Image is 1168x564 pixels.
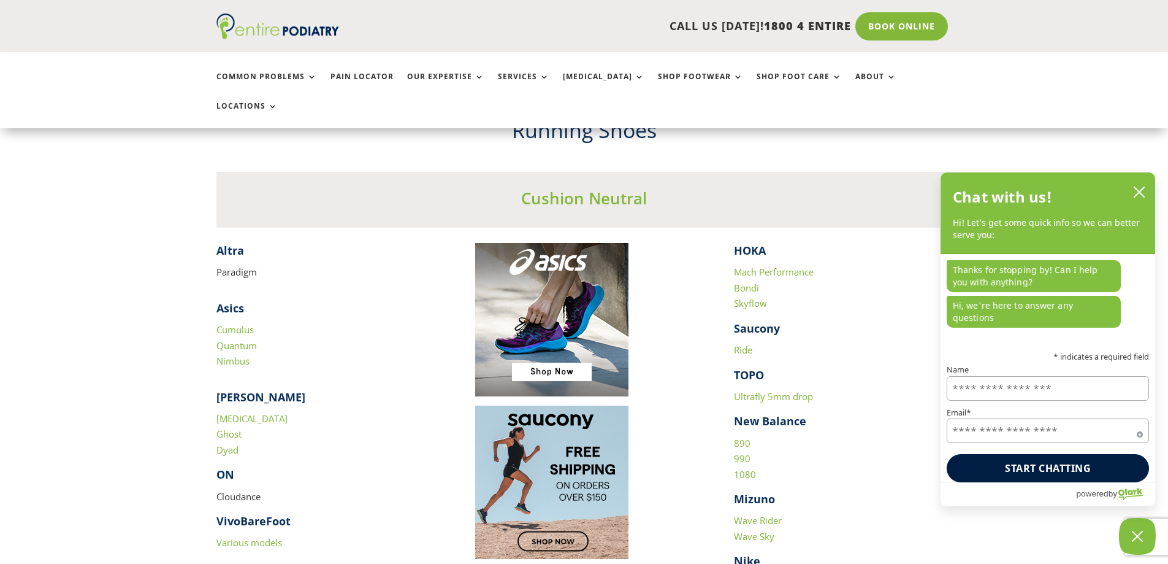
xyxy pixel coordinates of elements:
[764,18,851,33] span: 1800 4 ENTIRE
[734,243,766,258] strong: HOKA
[216,390,305,404] strong: [PERSON_NAME]
[734,321,780,336] strong: Saucony
[216,72,317,99] a: Common Problems
[947,296,1121,328] p: Hi, we're here to answer any questions
[947,366,1149,374] label: Name
[563,72,644,99] a: [MEDICAL_DATA]
[855,12,948,41] a: Book Online
[216,339,257,352] a: Quantum
[386,18,851,34] p: CALL US [DATE]!
[475,243,628,396] img: Image to click to buy ASIC shoes online
[498,72,549,99] a: Services
[734,452,750,465] a: 990
[734,390,813,403] a: Ultrafly 5mm drop
[734,492,775,506] strong: Mizuno
[216,301,244,315] strong: Asics
[734,368,764,382] strong: TOPO
[734,514,782,527] a: Wave Rider
[734,266,814,278] a: Mach Performance
[1076,486,1108,501] span: powered
[658,72,743,99] a: Shop Footwear
[216,412,288,425] a: [MEDICAL_DATA]
[757,72,842,99] a: Shop Foot Care
[216,116,952,152] h2: Running Shoes
[947,419,1149,443] input: Email
[407,72,484,99] a: Our Expertise
[953,185,1053,209] h2: Chat with us!
[1129,183,1149,201] button: close chatbox
[1076,483,1155,506] a: Powered by Olark
[947,260,1121,292] p: Thanks for stopping by! Can I help you with anything?
[216,536,282,549] a: Various models
[216,102,278,128] a: Locations
[216,323,254,336] a: Cumulus
[855,72,896,99] a: About
[940,172,1156,506] div: olark chatbox
[953,217,1143,242] p: Hi! Let’s get some quick info so we can better serve you:
[216,187,952,215] h3: Cushion Neutral
[941,254,1155,339] div: chat
[216,29,339,42] a: Entire Podiatry
[216,514,291,528] strong: VivoBareFoot
[330,72,394,99] a: Pain Locator
[947,409,1149,417] label: Email*
[216,489,435,514] p: Cloudance
[734,437,750,449] a: 890
[216,14,339,39] img: logo (1)
[216,428,242,440] a: Ghost
[734,414,806,428] strong: New Balance
[216,243,435,265] h4: ​
[216,355,250,367] a: Nimbus
[216,467,234,482] strong: ON
[734,468,756,481] a: 1080
[1137,429,1143,435] span: Required field
[734,530,774,543] a: Wave Sky
[734,282,759,294] a: Bondi
[1119,518,1156,555] button: Close Chatbox
[947,376,1149,401] input: Name
[1109,486,1117,501] span: by
[216,265,435,280] p: Paradigm
[216,243,244,258] strong: Altra
[947,353,1149,361] p: * indicates a required field
[947,454,1149,482] button: Start chatting
[216,444,239,456] a: Dyad
[734,344,752,356] a: Ride
[734,297,767,309] a: Skyflow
